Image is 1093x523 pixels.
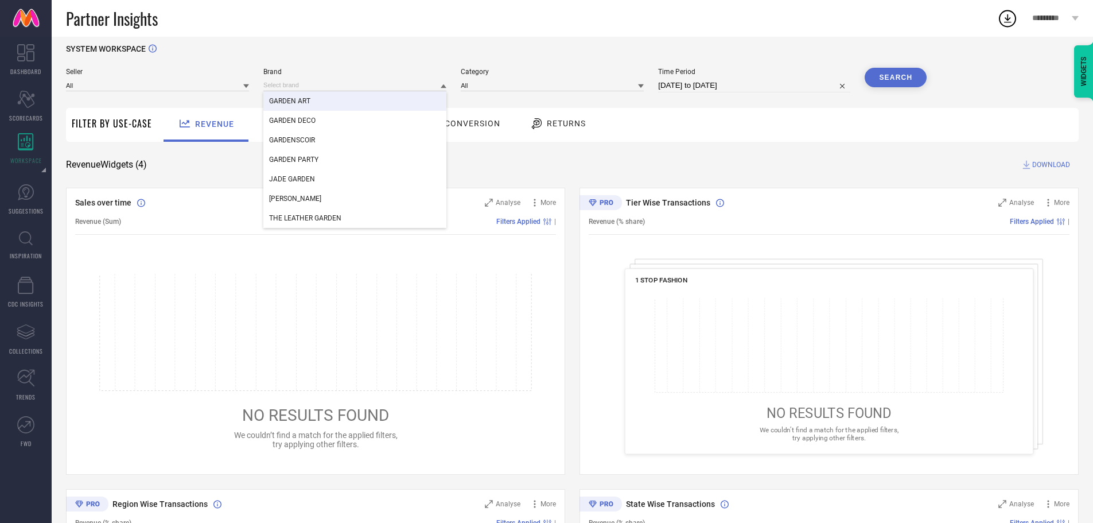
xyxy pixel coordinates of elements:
input: Select time period [658,79,850,92]
span: Conversion [445,119,500,128]
span: Analyse [1009,199,1034,207]
span: Revenue (% share) [589,218,645,226]
span: Seller [66,68,249,76]
span: | [554,218,556,226]
span: NO RESULTS FOUND [242,406,389,425]
span: More [540,500,556,508]
span: [PERSON_NAME] [269,195,321,203]
span: Revenue [195,119,234,129]
input: Select brand [263,79,446,91]
div: THE LEATHER GARDEN [263,208,446,228]
div: Open download list [997,8,1018,29]
svg: Zoom [998,199,1006,207]
span: TRENDS [16,393,36,401]
div: Premium [66,497,108,514]
span: GARDEN ART [269,97,310,105]
span: 1 STOP FASHION [635,276,688,284]
div: Premium [579,195,622,212]
span: SUGGESTIONS [9,207,44,215]
span: GARDEN PARTY [269,156,318,164]
span: Brand [263,68,446,76]
span: | [1068,218,1069,226]
span: More [540,199,556,207]
span: Analyse [496,199,520,207]
span: We couldn’t find a match for the applied filters, try applying other filters. [234,431,398,449]
span: Category [461,68,644,76]
svg: Zoom [485,199,493,207]
div: Premium [579,497,622,514]
div: JADE GARDEN [263,169,446,189]
span: Filters Applied [1010,218,1054,226]
span: NO RESULTS FOUND [767,405,892,421]
svg: Zoom [998,500,1006,508]
span: FWD [21,439,32,448]
span: GARDEN DECO [269,117,316,125]
span: More [1054,199,1069,207]
span: INSPIRATION [10,251,42,260]
span: THE LEATHER GARDEN [269,214,341,222]
svg: Zoom [485,500,493,508]
span: GARDENSCOIR [269,136,315,144]
span: Region Wise Transactions [112,499,208,509]
button: Search [865,68,927,87]
span: More [1054,500,1069,508]
span: Sales over time [75,198,131,207]
span: Returns [547,119,586,128]
div: OLIVIA GARDEN [263,189,446,208]
div: GARDEN DECO [263,111,446,130]
span: Analyse [1009,500,1034,508]
div: GARDENSCOIR [263,130,446,150]
div: GARDEN ART [263,91,446,111]
span: Revenue (Sum) [75,218,121,226]
span: Analyse [496,500,520,508]
span: WORKSPACE [10,156,42,165]
span: Filters Applied [496,218,540,226]
span: SYSTEM WORKSPACE [66,44,146,53]
span: Time Period [658,68,850,76]
span: Tier Wise Transactions [626,198,710,207]
span: Filter By Use-Case [72,117,152,130]
span: SCORECARDS [9,114,43,122]
span: DOWNLOAD [1032,159,1070,171]
span: State Wise Transactions [626,499,715,509]
span: JADE GARDEN [269,175,315,183]
div: GARDEN PARTY [263,150,446,169]
span: COLLECTIONS [9,347,43,355]
span: We couldn’t find a match for the applied filters, try applying other filters. [760,426,898,441]
span: Revenue Widgets ( 4 ) [66,159,147,171]
span: Partner Insights [66,7,158,30]
span: DASHBOARD [10,67,41,76]
span: CDC INSIGHTS [8,300,44,308]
